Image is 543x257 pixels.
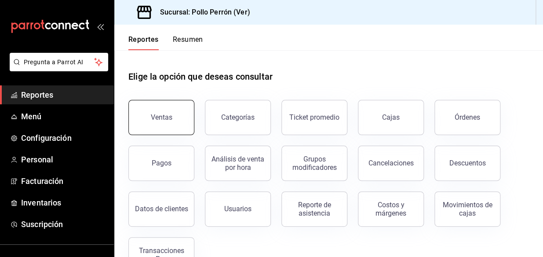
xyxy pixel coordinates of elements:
span: Personal [21,154,107,165]
div: navigation tabs [128,35,203,50]
div: Costos y márgenes [364,201,418,217]
button: Datos de clientes [128,191,194,227]
div: Cancelaciones [368,159,414,167]
div: Ventas [151,113,172,121]
span: Facturación [21,175,107,187]
div: Órdenes [455,113,480,121]
div: Grupos modificadores [287,155,342,172]
span: Suscripción [21,218,107,230]
button: Pagos [128,146,194,181]
button: Análisis de venta por hora [205,146,271,181]
button: Reporte de asistencia [281,191,347,227]
button: Órdenes [434,100,500,135]
h3: Sucursal: Pollo Perrón (Ver) [153,7,250,18]
span: Configuración [21,132,107,144]
button: Ventas [128,100,194,135]
h1: Elige la opción que deseas consultar [128,70,273,83]
button: open_drawer_menu [97,23,104,30]
div: Movimientos de cajas [440,201,495,217]
button: Reportes [128,35,159,50]
button: Usuarios [205,191,271,227]
a: Pregunta a Parrot AI [6,64,108,73]
button: Descuentos [434,146,500,181]
span: Menú [21,110,107,122]
button: Ticket promedio [281,100,347,135]
div: Descuentos [449,159,486,167]
span: Pregunta a Parrot AI [24,58,95,67]
button: Grupos modificadores [281,146,347,181]
button: Categorías [205,100,271,135]
button: Cajas [358,100,424,135]
div: Usuarios [224,205,251,213]
button: Pregunta a Parrot AI [10,53,108,71]
div: Cajas [382,113,400,121]
div: Ticket promedio [289,113,339,121]
button: Costos y márgenes [358,191,424,227]
div: Reporte de asistencia [287,201,342,217]
div: Análisis de venta por hora [211,155,265,172]
span: Inventarios [21,197,107,209]
button: Movimientos de cajas [434,191,500,227]
span: Reportes [21,89,107,101]
div: Categorías [221,113,255,121]
div: Datos de clientes [135,205,188,213]
button: Cancelaciones [358,146,424,181]
div: Pagos [152,159,171,167]
button: Resumen [173,35,203,50]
